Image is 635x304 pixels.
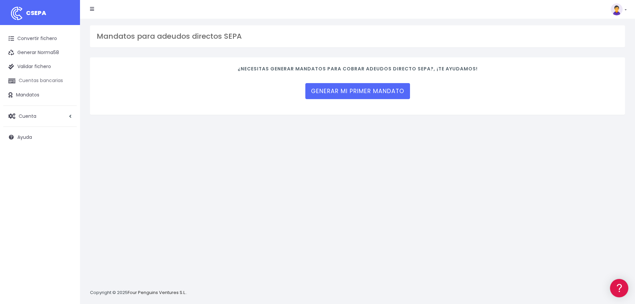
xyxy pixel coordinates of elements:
a: Convertir fichero [3,32,77,46]
div: ¿Necesitas generar mandatos para cobrar adeudos directo SEPA?, ¡Te ayudamos! [99,66,616,99]
a: Cuentas bancarias [3,74,77,88]
a: Cuenta [3,109,77,123]
div: Convertir ficheros [7,74,127,80]
a: Generar Norma58 [3,46,77,60]
span: Ayuda [17,134,32,140]
div: Facturación [7,132,127,139]
img: profile [611,3,623,15]
a: Four Penguins Ventures S.L. [128,289,186,296]
a: Problemas habituales [7,95,127,105]
span: CSEPA [26,9,46,17]
img: logo [8,5,25,22]
a: Formatos [7,84,127,95]
a: Videotutoriales [7,105,127,115]
a: Ayuda [3,130,77,144]
a: General [7,143,127,154]
h3: Mandatos para adeudos directos SEPA [97,32,618,41]
a: Generar mi primer mandato [305,83,410,99]
div: Programadores [7,160,127,167]
a: Validar fichero [3,60,77,74]
a: Perfiles de empresas [7,115,127,126]
span: Cuenta [19,112,36,119]
p: Copyright © 2025 . [90,289,187,296]
a: POWERED BY ENCHANT [92,192,128,199]
button: Contáctanos [7,179,127,190]
a: Mandatos [3,88,77,102]
a: Información general [7,57,127,67]
a: API [7,171,127,181]
div: Información general [7,46,127,53]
